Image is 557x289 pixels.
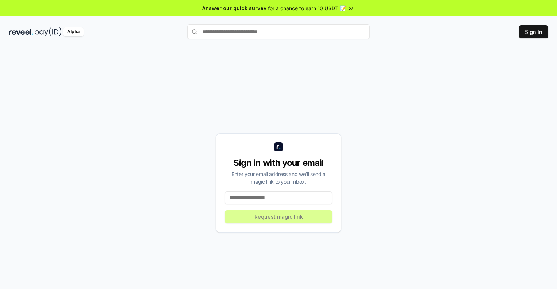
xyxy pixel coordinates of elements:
[519,25,548,38] button: Sign In
[63,27,84,36] div: Alpha
[202,4,266,12] span: Answer our quick survey
[9,27,33,36] img: reveel_dark
[225,170,332,185] div: Enter your email address and we’ll send a magic link to your inbox.
[225,157,332,169] div: Sign in with your email
[274,142,283,151] img: logo_small
[268,4,346,12] span: for a chance to earn 10 USDT 📝
[35,27,62,36] img: pay_id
